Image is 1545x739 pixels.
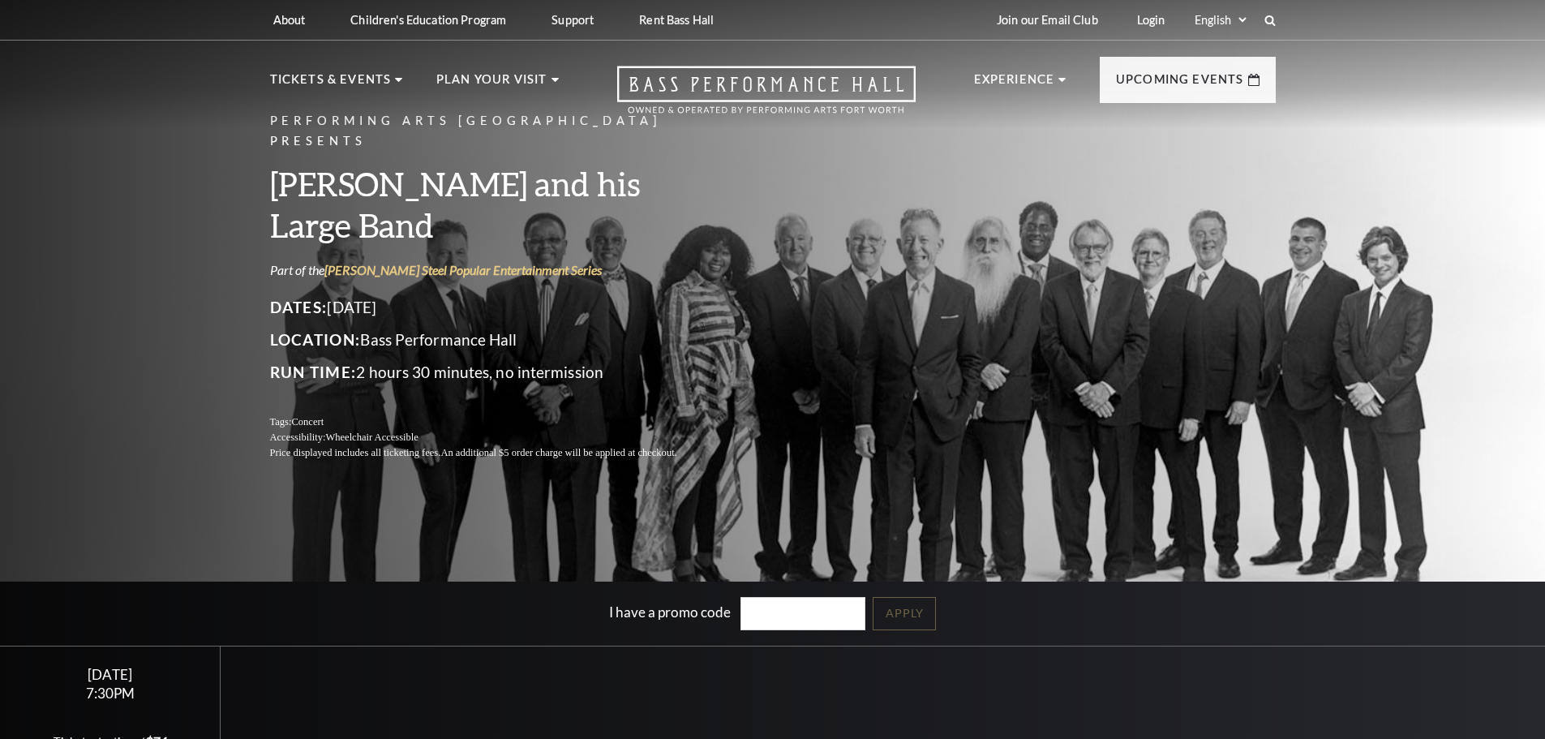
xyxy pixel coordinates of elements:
[609,604,731,621] label: I have a promo code
[325,432,418,443] span: Wheelchair Accessible
[270,295,716,321] p: [DATE]
[1191,12,1249,28] select: Select:
[436,70,547,99] p: Plan Your Visit
[440,447,676,458] span: An additional $5 order charge will be applied at checkout.
[1116,70,1244,99] p: Upcoming Events
[19,686,201,700] div: 7:30PM
[270,330,361,349] span: Location:
[350,13,506,27] p: Children's Education Program
[19,666,201,683] div: [DATE]
[270,363,357,381] span: Run Time:
[270,327,716,353] p: Bass Performance Hall
[270,164,716,247] h3: [PERSON_NAME] and his Large Band
[270,445,716,461] p: Price displayed includes all ticketing fees.
[270,111,716,152] p: Performing Arts [GEOGRAPHIC_DATA] Presents
[273,13,306,27] p: About
[270,261,716,279] p: Part of the
[291,416,324,428] span: Concert
[974,70,1055,99] p: Experience
[324,262,602,277] a: [PERSON_NAME] Steel Popular Entertainment Series
[270,415,716,430] p: Tags:
[639,13,714,27] p: Rent Bass Hall
[270,299,328,317] span: Dates:
[551,13,594,27] p: Support
[270,359,716,385] p: 2 hours 30 minutes, no intermission
[270,430,716,445] p: Accessibility:
[270,70,392,99] p: Tickets & Events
